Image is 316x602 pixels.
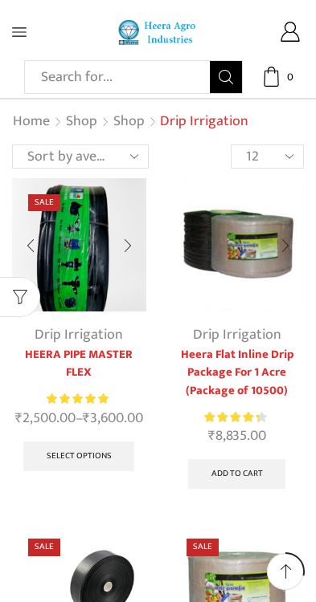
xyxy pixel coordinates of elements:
img: Heera Gold Krushi Pipe Black [12,178,146,312]
a: Select options for “HEERA PIPE MASTER FLEX” [23,441,134,471]
bdi: 3,600.00 [83,406,143,430]
span: Sale [187,539,219,556]
span: – [12,408,146,429]
input: Search for... [33,61,210,93]
bdi: 8,835.00 [208,424,266,448]
h1: Drip Irrigation [160,113,248,131]
nav: Breadcrumb [12,112,248,132]
a: 0 [267,67,292,87]
span: 0 [282,69,298,85]
span: ₹ [83,406,90,430]
a: HEERA PIPE MASTER FLEX [12,346,146,381]
span: Sale [28,194,60,212]
bdi: 2,500.00 [15,406,76,430]
a: Shop [65,112,98,132]
a: Drip Irrigation [193,323,281,347]
select: Shop order [12,144,149,169]
img: Flat Inline [170,178,305,312]
span: Rated out of 5 [204,409,259,425]
span: Sale [28,539,60,556]
span: ₹ [15,406,23,430]
button: Search button [210,61,242,93]
div: Rated 5.00 out of 5 [47,391,112,407]
a: Home [12,112,51,132]
span: Rated out of 5 [47,391,112,407]
div: Rated 4.21 out of 5 [204,409,269,425]
a: Drip Irrigation [35,323,123,347]
a: Add to cart: “Heera Flat Inline Drip Package For 1 Acre (Package of 10500)” [188,459,285,489]
a: Heera Flat Inline Drip Package For 1 Acre (Package of 10500) [170,346,305,400]
a: Shop [113,112,146,132]
span: ₹ [208,424,215,448]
